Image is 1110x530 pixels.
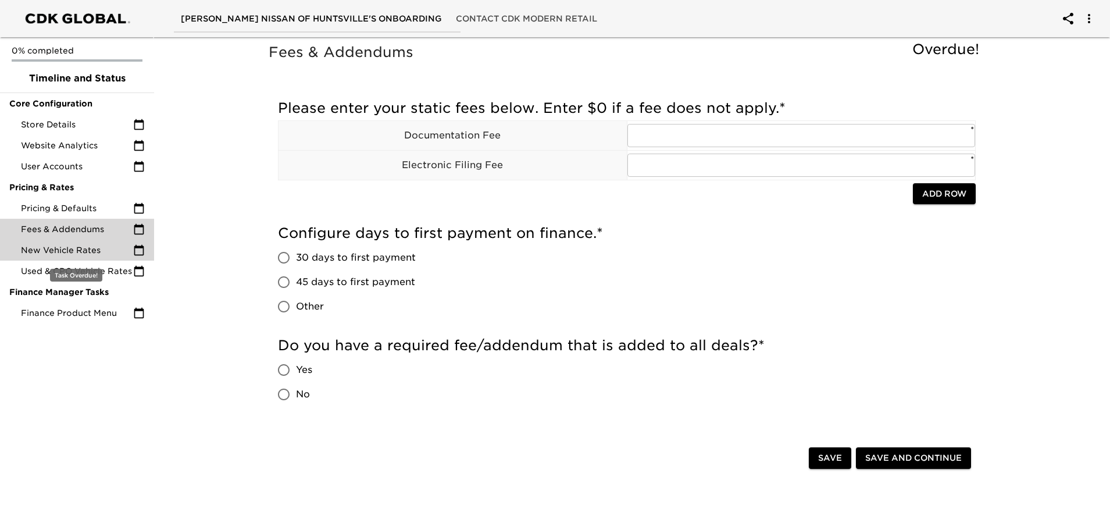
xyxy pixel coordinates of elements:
span: Used & CPO Vehicle Rates [21,265,133,277]
span: Save [818,451,842,465]
h5: Please enter your static fees below. Enter $0 if a fee does not apply. [278,99,976,118]
span: Pricing & Defaults [21,202,133,214]
span: Finance Product Menu [21,307,133,319]
h5: Do you have a required fee/addendum that is added to all deals? [278,336,976,355]
span: User Accounts [21,161,133,172]
span: Add Row [922,187,966,201]
span: Website Analytics [21,140,133,151]
span: Fees & Addendums [21,223,133,235]
p: 0% completed [12,45,142,56]
button: account of current user [1054,5,1082,33]
button: account of current user [1075,5,1103,33]
span: 30 days to first payment [296,251,416,265]
span: Overdue! [912,41,979,58]
h5: Fees & Addendums [269,43,985,62]
button: Add Row [913,183,976,205]
span: No [296,387,310,401]
span: New Vehicle Rates [21,244,133,256]
span: Yes [296,363,312,377]
span: Other [296,300,324,314]
span: 45 days to first payment [296,275,415,289]
button: Save and Continue [856,447,971,469]
span: Store Details [21,119,133,130]
span: Core Configuration [9,98,145,109]
button: Save [809,447,851,469]
p: Electronic Filing Fee [279,158,627,172]
span: Save and Continue [865,451,962,465]
span: Contact CDK Modern Retail [456,12,597,26]
span: Timeline and Status [9,72,145,86]
span: Finance Manager Tasks [9,286,145,298]
span: [PERSON_NAME] Nissan of Huntsville's Onboarding [181,12,442,26]
span: Pricing & Rates [9,182,145,193]
h5: Configure days to first payment on finance. [278,224,976,243]
p: Documentation Fee [279,129,627,143]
